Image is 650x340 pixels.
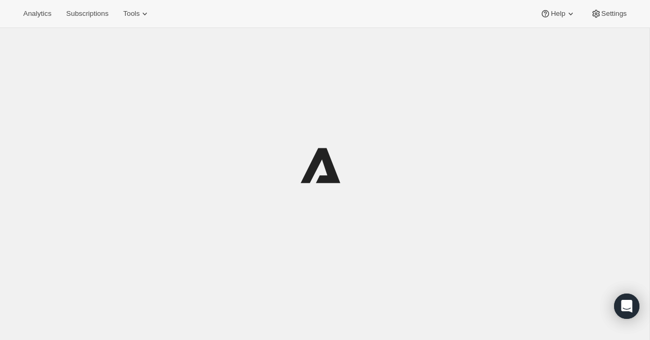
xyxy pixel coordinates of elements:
[123,10,140,18] span: Tools
[534,6,582,21] button: Help
[66,10,108,18] span: Subscriptions
[614,294,639,319] div: Open Intercom Messenger
[117,6,156,21] button: Tools
[551,10,565,18] span: Help
[584,6,633,21] button: Settings
[23,10,51,18] span: Analytics
[17,6,58,21] button: Analytics
[601,10,627,18] span: Settings
[60,6,115,21] button: Subscriptions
